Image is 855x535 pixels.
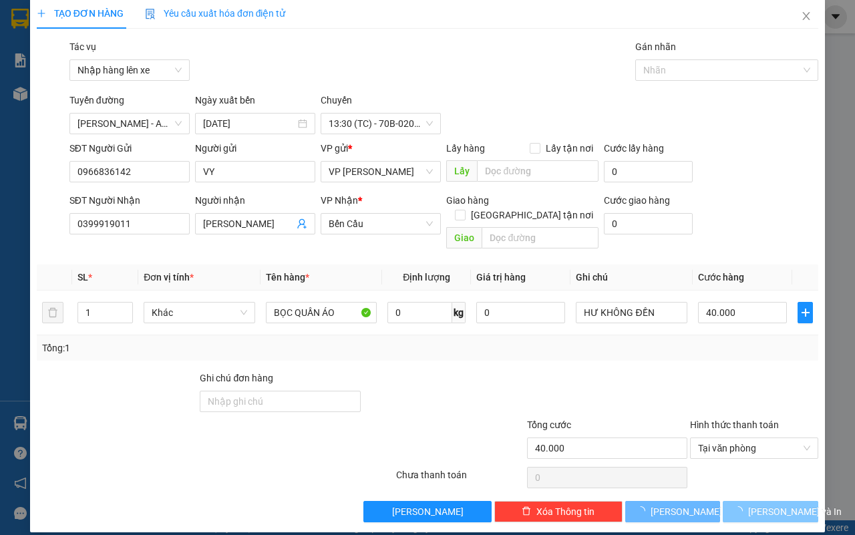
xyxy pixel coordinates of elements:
[69,193,190,208] div: SĐT Người Nhận
[321,195,358,206] span: VP Nhận
[604,161,693,182] input: Cước lấy hàng
[69,141,190,156] div: SĐT Người Gửi
[748,504,842,519] span: [PERSON_NAME] và In
[476,272,526,283] span: Giá trị hàng
[698,272,744,283] span: Cước hàng
[77,272,88,283] span: SL
[527,419,571,430] span: Tổng cước
[570,264,693,291] th: Ghi chú
[540,141,598,156] span: Lấy tận nơi
[446,143,485,154] span: Lấy hàng
[200,373,273,383] label: Ghi chú đơn hàng
[152,303,247,323] span: Khác
[69,41,96,52] label: Tác vụ
[266,302,377,323] input: VD: Bàn, Ghế
[446,227,482,248] span: Giao
[69,93,190,113] div: Tuyến đường
[798,307,812,318] span: plus
[200,391,361,412] input: Ghi chú đơn hàng
[297,218,307,229] span: user-add
[576,302,687,323] input: Ghi Chú
[522,506,531,517] span: delete
[145,9,156,19] img: icon
[266,272,309,283] span: Tên hàng
[37,8,124,19] span: TẠO ĐƠN HÀNG
[145,8,286,19] span: Yêu cầu xuất hóa đơn điện tử
[723,501,818,522] button: [PERSON_NAME] và In
[625,501,721,522] button: [PERSON_NAME]
[494,501,623,522] button: deleteXóa Thông tin
[77,114,182,134] span: Châu Thành - An Sương
[403,272,450,283] span: Định lượng
[321,141,441,156] div: VP gửi
[446,195,489,206] span: Giao hàng
[363,501,492,522] button: [PERSON_NAME]
[604,213,693,234] input: Cước giao hàng
[604,195,670,206] label: Cước giao hàng
[42,302,63,323] button: delete
[395,468,526,491] div: Chưa thanh toán
[536,504,594,519] span: Xóa Thông tin
[690,419,779,430] label: Hình thức thanh toán
[203,116,295,131] input: 12/10/2025
[329,214,433,234] span: Bến Cầu
[37,9,46,18] span: plus
[321,93,441,113] div: Chuyến
[636,506,651,516] span: loading
[477,160,598,182] input: Dọc đường
[195,193,315,208] div: Người nhận
[77,60,182,80] span: Nhập hàng lên xe
[392,504,464,519] span: [PERSON_NAME]
[329,162,433,182] span: VP Châu Thành
[195,93,315,113] div: Ngày xuất bến
[446,160,477,182] span: Lấy
[42,341,331,355] div: Tổng: 1
[452,302,466,323] span: kg
[329,114,433,134] span: 13:30 (TC) - 70B-020.87
[604,143,664,154] label: Cước lấy hàng
[476,302,565,323] input: 0
[698,438,810,458] span: Tại văn phòng
[635,41,676,52] label: Gán nhãn
[482,227,598,248] input: Dọc đường
[798,302,813,323] button: plus
[733,506,748,516] span: loading
[801,11,812,21] span: close
[195,141,315,156] div: Người gửi
[651,504,722,519] span: [PERSON_NAME]
[144,272,194,283] span: Đơn vị tính
[466,208,598,222] span: [GEOGRAPHIC_DATA] tận nơi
